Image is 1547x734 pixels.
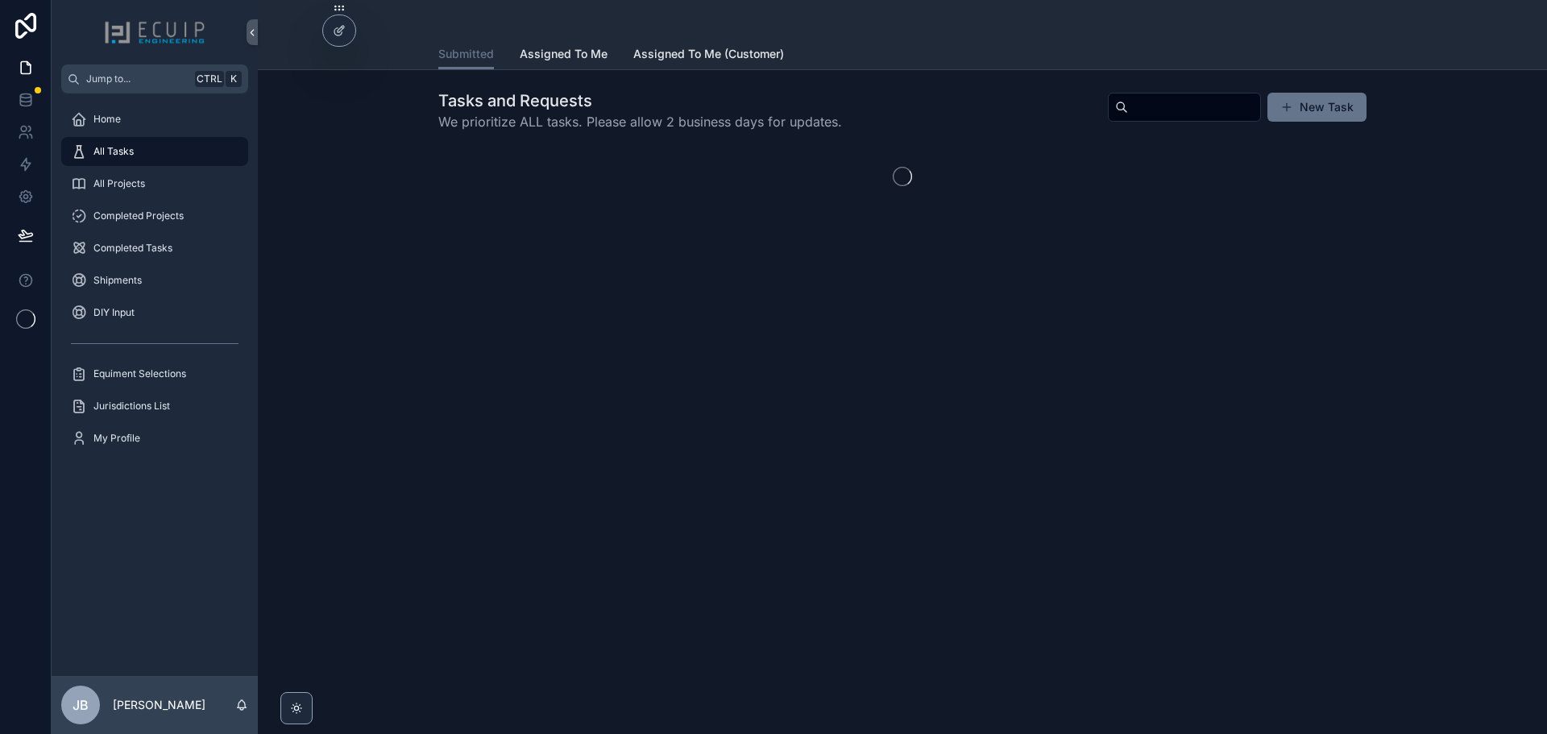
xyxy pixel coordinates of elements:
[104,19,205,45] img: App logo
[93,209,184,222] span: Completed Projects
[93,274,142,287] span: Shipments
[520,39,608,72] a: Assigned To Me
[227,73,240,85] span: K
[61,234,248,263] a: Completed Tasks
[61,105,248,134] a: Home
[61,169,248,198] a: All Projects
[93,113,121,126] span: Home
[61,201,248,230] a: Completed Projects
[61,298,248,327] a: DIY Input
[438,39,494,70] a: Submitted
[93,145,134,158] span: All Tasks
[93,177,145,190] span: All Projects
[86,73,189,85] span: Jump to...
[633,46,784,62] span: Assigned To Me (Customer)
[61,64,248,93] button: Jump to...CtrlK
[61,392,248,421] a: Jurisdictions List
[52,93,258,474] div: scrollable content
[61,359,248,388] a: Equiment Selections
[520,46,608,62] span: Assigned To Me
[61,266,248,295] a: Shipments
[438,89,842,112] h1: Tasks and Requests
[93,432,140,445] span: My Profile
[61,137,248,166] a: All Tasks
[438,112,842,131] span: We prioritize ALL tasks. Please allow 2 business days for updates.
[61,424,248,453] a: My Profile
[113,697,205,713] p: [PERSON_NAME]
[633,39,784,72] a: Assigned To Me (Customer)
[438,46,494,62] span: Submitted
[93,306,135,319] span: DIY Input
[73,695,89,715] span: JB
[1267,93,1367,122] button: New Task
[93,367,186,380] span: Equiment Selections
[93,400,170,413] span: Jurisdictions List
[195,71,224,87] span: Ctrl
[93,242,172,255] span: Completed Tasks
